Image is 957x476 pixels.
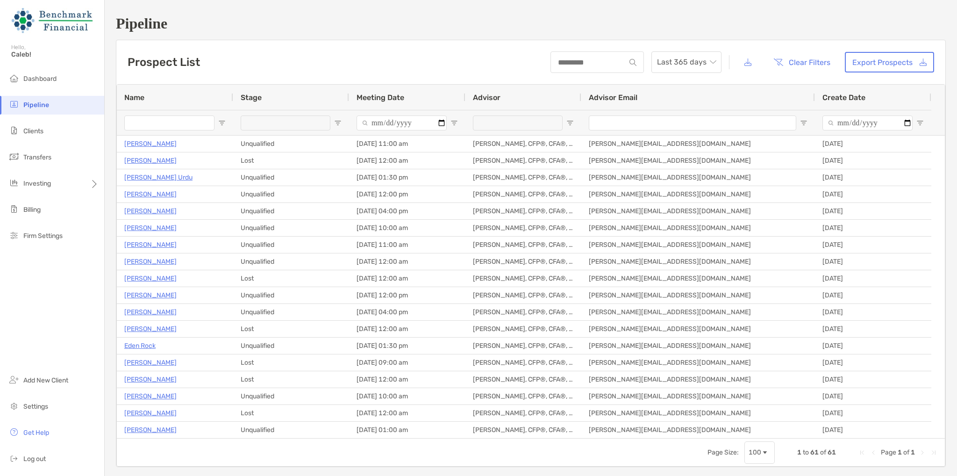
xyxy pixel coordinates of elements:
[581,388,815,404] div: [PERSON_NAME][EMAIL_ADDRESS][DOMAIN_NAME]
[566,119,574,127] button: Open Filter Menu
[815,169,931,186] div: [DATE]
[23,429,49,437] span: Get Help
[465,321,581,337] div: [PERSON_NAME], CFP®, CFA®, MSF
[8,453,20,464] img: logout icon
[124,188,177,200] p: [PERSON_NAME]
[465,253,581,270] div: [PERSON_NAME], CFP®, CFA®, MSF
[581,270,815,287] div: [PERSON_NAME][EMAIL_ADDRESS][DOMAIN_NAME]
[349,270,465,287] div: [DATE] 12:00 am
[465,354,581,371] div: [PERSON_NAME], CFP®, CFA®, MSF
[349,253,465,270] div: [DATE] 12:00 am
[124,138,177,150] a: [PERSON_NAME]
[23,180,51,188] span: Investing
[744,441,775,464] div: Page Size
[357,93,404,102] span: Meeting Date
[845,52,934,72] a: Export Prospects
[881,448,896,456] span: Page
[581,321,815,337] div: [PERSON_NAME][EMAIL_ADDRESS][DOMAIN_NAME]
[465,203,581,219] div: [PERSON_NAME], CFP®, CFA®, MSF
[23,455,46,463] span: Log out
[124,222,177,234] a: [PERSON_NAME]
[870,449,877,456] div: Previous Page
[8,151,20,162] img: transfers icon
[124,93,144,102] span: Name
[749,448,761,456] div: 100
[349,152,465,169] div: [DATE] 12:00 am
[124,256,177,267] p: [PERSON_NAME]
[581,186,815,202] div: [PERSON_NAME][EMAIL_ADDRESS][DOMAIN_NAME]
[581,304,815,320] div: [PERSON_NAME][EMAIL_ADDRESS][DOMAIN_NAME]
[124,323,177,335] a: [PERSON_NAME]
[349,186,465,202] div: [DATE] 12:00 pm
[11,4,93,37] img: Zoe Logo
[23,101,49,109] span: Pipeline
[815,186,931,202] div: [DATE]
[911,448,915,456] span: 1
[349,220,465,236] div: [DATE] 10:00 am
[116,15,946,32] h1: Pipeline
[124,407,177,419] a: [PERSON_NAME]
[465,338,581,354] div: [PERSON_NAME], CFP®, CFA®, MSF
[797,448,801,456] span: 1
[124,155,177,166] a: [PERSON_NAME]
[589,115,796,130] input: Advisor Email Filter Input
[233,338,349,354] div: Unqualified
[233,220,349,236] div: Unqualified
[349,388,465,404] div: [DATE] 10:00 am
[357,115,447,130] input: Meeting Date Filter Input
[822,115,913,130] input: Create Date Filter Input
[124,357,177,368] a: [PERSON_NAME]
[916,119,924,127] button: Open Filter Menu
[581,422,815,438] div: [PERSON_NAME][EMAIL_ADDRESS][DOMAIN_NAME]
[124,374,177,385] a: [PERSON_NAME]
[124,273,177,284] p: [PERSON_NAME]
[11,50,99,58] span: Caleb!
[465,237,581,253] div: [PERSON_NAME], CFP®, CFA®, MSF
[581,203,815,219] div: [PERSON_NAME][EMAIL_ADDRESS][DOMAIN_NAME]
[233,405,349,421] div: Lost
[919,449,926,456] div: Next Page
[581,136,815,152] div: [PERSON_NAME][EMAIL_ADDRESS][DOMAIN_NAME]
[233,186,349,202] div: Unqualified
[815,237,931,253] div: [DATE]
[810,448,819,456] span: 61
[233,169,349,186] div: Unqualified
[581,287,815,303] div: [PERSON_NAME][EMAIL_ADDRESS][DOMAIN_NAME]
[124,424,177,436] p: [PERSON_NAME]
[124,172,193,183] p: [PERSON_NAME] Urdu
[23,376,68,384] span: Add New Client
[858,449,866,456] div: First Page
[334,119,342,127] button: Open Filter Menu
[124,205,177,217] p: [PERSON_NAME]
[233,152,349,169] div: Lost
[124,289,177,301] a: [PERSON_NAME]
[8,125,20,136] img: clients icon
[233,388,349,404] div: Unqualified
[233,371,349,388] div: Lost
[23,232,63,240] span: Firm Settings
[465,287,581,303] div: [PERSON_NAME], CFP®, CFA®, MSF
[8,400,20,411] img: settings icon
[8,72,20,84] img: dashboard icon
[349,371,465,388] div: [DATE] 12:00 am
[124,239,177,251] a: [PERSON_NAME]
[349,422,465,438] div: [DATE] 01:00 am
[349,136,465,152] div: [DATE] 11:00 am
[828,448,836,456] span: 61
[930,449,937,456] div: Last Page
[233,203,349,219] div: Unqualified
[349,338,465,354] div: [DATE] 01:30 pm
[8,203,20,215] img: billing icon
[128,56,200,69] h3: Prospect List
[629,59,636,66] img: input icon
[815,422,931,438] div: [DATE]
[465,152,581,169] div: [PERSON_NAME], CFP®, CFA®, MSF
[8,374,20,385] img: add_new_client icon
[349,354,465,371] div: [DATE] 09:00 am
[815,287,931,303] div: [DATE]
[233,237,349,253] div: Unqualified
[349,237,465,253] div: [DATE] 11:00 am
[23,75,57,83] span: Dashboard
